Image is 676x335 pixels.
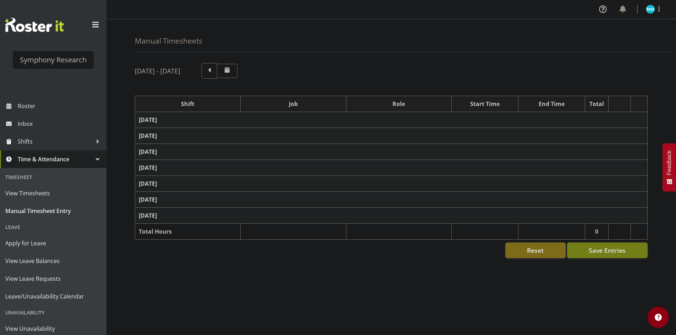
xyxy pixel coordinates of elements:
span: View Leave Requests [5,273,101,284]
span: View Leave Balances [5,256,101,266]
div: Leave [2,220,105,234]
div: Total [589,100,605,108]
span: Save Entries [589,246,626,255]
div: Role [350,100,448,108]
span: Leave/Unavailability Calendar [5,291,101,302]
td: [DATE] [135,144,648,160]
h4: Manual Timesheets [135,37,202,45]
a: View Leave Balances [2,252,105,270]
span: Time & Attendance [18,154,92,164]
a: Leave/Unavailability Calendar [2,287,105,305]
img: murphy-mulholland11450.jpg [646,5,655,13]
td: 0 [585,224,609,240]
span: Manual Timesheet Entry [5,206,101,216]
span: Shifts [18,136,92,147]
div: Job [244,100,342,108]
button: Reset [505,242,566,258]
a: Manual Timesheet Entry [2,202,105,220]
td: [DATE] [135,160,648,176]
div: Shift [139,100,237,108]
td: [DATE] [135,128,648,144]
div: Timesheet [2,170,105,184]
span: Reset [527,246,544,255]
span: View Timesheets [5,188,101,199]
div: Symphony Research [20,55,87,65]
img: Rosterit website logo [5,18,64,32]
span: View Unavailability [5,323,101,334]
td: [DATE] [135,208,648,224]
div: End Time [522,100,581,108]
a: View Leave Requests [2,270,105,287]
span: Apply for Leave [5,238,101,249]
h5: [DATE] - [DATE] [135,67,180,75]
span: Roster [18,101,103,111]
button: Save Entries [567,242,648,258]
div: Unavailability [2,305,105,320]
td: [DATE] [135,176,648,192]
img: help-xxl-2.png [655,314,662,321]
a: View Timesheets [2,184,105,202]
td: Total Hours [135,224,241,240]
span: Feedback [666,150,672,175]
div: Start Time [455,100,515,108]
span: Inbox [18,118,103,129]
td: [DATE] [135,112,648,128]
td: [DATE] [135,192,648,208]
a: Apply for Leave [2,234,105,252]
button: Feedback - Show survey [663,143,676,191]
